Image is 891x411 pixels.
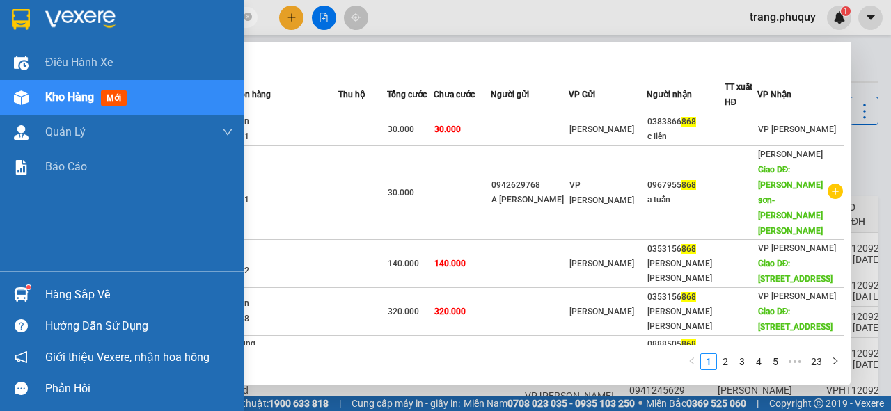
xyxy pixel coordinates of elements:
[806,353,827,370] li: 23
[388,259,419,268] span: 140.000
[45,316,233,337] div: Hướng dẫn sử dụng
[244,13,252,21] span: close-circle
[15,382,28,395] span: message
[831,357,839,365] span: right
[388,307,419,316] span: 320.000
[758,124,836,134] span: VP [PERSON_NAME]
[647,305,724,334] div: [PERSON_NAME] [PERSON_NAME]
[233,193,338,208] div: SL: 1
[768,354,783,369] a: 5
[647,115,724,129] div: 0383866
[688,357,696,365] span: left
[45,54,113,71] span: Điều hành xe
[784,353,806,370] li: Next 5 Pages
[434,307,466,316] span: 320.000
[491,90,529,99] span: Người gửi
[45,90,94,104] span: Kho hàng
[758,165,823,236] span: Giao DĐ: [PERSON_NAME] sơn- [PERSON_NAME] [PERSON_NAME]
[807,354,826,369] a: 23
[434,124,461,134] span: 30.000
[767,353,784,370] li: 5
[569,180,634,205] span: VP [PERSON_NAME]
[338,90,365,99] span: Thu hộ
[45,284,233,305] div: Hàng sắp về
[233,177,338,193] div: 1 t
[758,291,836,301] span: VP [PERSON_NAME]
[233,129,338,145] div: SL: 1
[45,378,233,399] div: Phản hồi
[750,353,767,370] li: 4
[232,90,271,99] span: Món hàng
[233,248,338,264] div: bì
[233,264,338,279] div: SL: 2
[681,244,696,254] span: 868
[15,319,28,332] span: question-circle
[388,188,414,198] span: 30.000
[681,180,696,190] span: 868
[12,9,30,30] img: logo-vxr
[101,90,127,106] span: mới
[14,90,29,105] img: warehouse-icon
[233,296,338,312] div: kiện
[14,125,29,140] img: warehouse-icon
[15,350,28,364] span: notification
[569,259,634,268] span: [PERSON_NAME]
[701,354,716,369] a: 1
[387,90,427,99] span: Tổng cước
[45,348,210,366] span: Giới thiệu Vexere, nhận hoa hồng
[647,90,692,99] span: Người nhận
[647,257,724,286] div: [PERSON_NAME] [PERSON_NAME]
[718,354,733,369] a: 2
[827,353,844,370] button: right
[757,90,791,99] span: VP Nhận
[491,178,568,193] div: 0942629768
[684,353,700,370] button: left
[758,259,833,284] span: Giao DĐ: [STREET_ADDRESS]
[14,160,29,175] img: solution-icon
[784,353,806,370] span: •••
[758,150,823,159] span: [PERSON_NAME]
[14,56,29,70] img: warehouse-icon
[14,287,29,302] img: warehouse-icon
[751,354,766,369] a: 4
[758,307,833,332] span: Giao DĐ: [STREET_ADDRESS]
[569,90,595,99] span: VP Gửi
[491,193,568,207] div: A [PERSON_NAME]
[647,290,724,305] div: 0353156
[434,259,466,268] span: 140.000
[647,193,724,207] div: a tuấn
[758,243,836,253] span: VP [PERSON_NAME]
[45,123,86,140] span: Quản Lý
[828,184,843,199] span: plus-circle
[233,337,338,352] div: thùng
[827,353,844,370] li: Next Page
[647,337,724,352] div: 0888505
[647,129,724,144] div: c liên
[647,178,724,193] div: 0967955
[45,158,87,175] span: Báo cáo
[434,90,475,99] span: Chưa cước
[244,11,252,24] span: close-circle
[725,82,752,107] span: TT xuất HĐ
[569,124,634,134] span: [PERSON_NAME]
[717,353,734,370] li: 2
[647,242,724,257] div: 0353156
[681,117,696,127] span: 868
[700,353,717,370] li: 1
[734,354,750,369] a: 3
[681,339,696,349] span: 868
[569,307,634,316] span: [PERSON_NAME]
[233,312,338,327] div: SL: 8
[681,292,696,302] span: 868
[222,127,233,138] span: down
[684,353,700,370] li: Previous Page
[26,285,31,289] sup: 1
[388,124,414,134] span: 30.000
[233,114,338,129] div: kiện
